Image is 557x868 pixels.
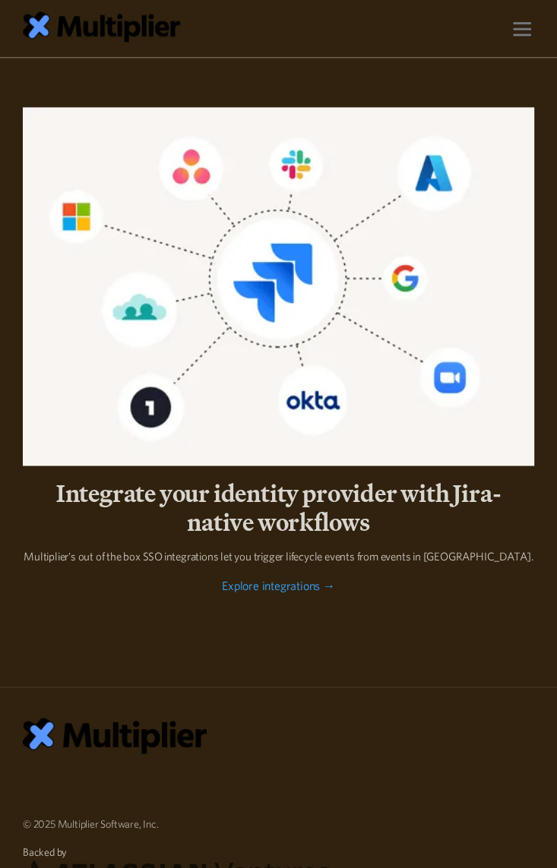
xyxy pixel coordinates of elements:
[23,478,534,536] h2: Integrate your identity provider with Jira-native workflows
[23,548,534,565] p: Multiplier's out of the box SSO integrations let you trigger lifecycle events from events in [GEO...
[501,8,543,50] div: menu
[23,844,534,860] p: Backed by
[222,578,335,592] a: Explore integrations →
[23,814,534,832] p: © 2025 Multiplier Software, Inc.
